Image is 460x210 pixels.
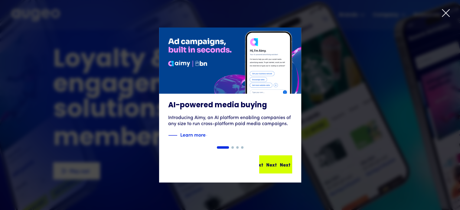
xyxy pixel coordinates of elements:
[241,146,243,149] div: Show slide 4 of 4
[168,101,292,110] h3: AI-powered media buying
[168,132,177,139] img: Blue decorative line
[168,115,292,127] div: Introducing Aimy, an AI platform enabling companies of any size to run cross-platform paid media ...
[159,27,301,146] a: AI-powered media buyingIntroducing Aimy, an AI platform enabling companies of any size to run cro...
[259,155,292,173] a: NextNextNext
[206,132,215,139] img: Blue text arrow
[180,131,206,138] strong: Learn more
[280,161,290,168] div: Next
[236,146,239,149] div: Show slide 3 of 4
[266,161,277,168] div: Next
[217,146,229,149] div: Show slide 1 of 4
[231,146,234,149] div: Show slide 2 of 4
